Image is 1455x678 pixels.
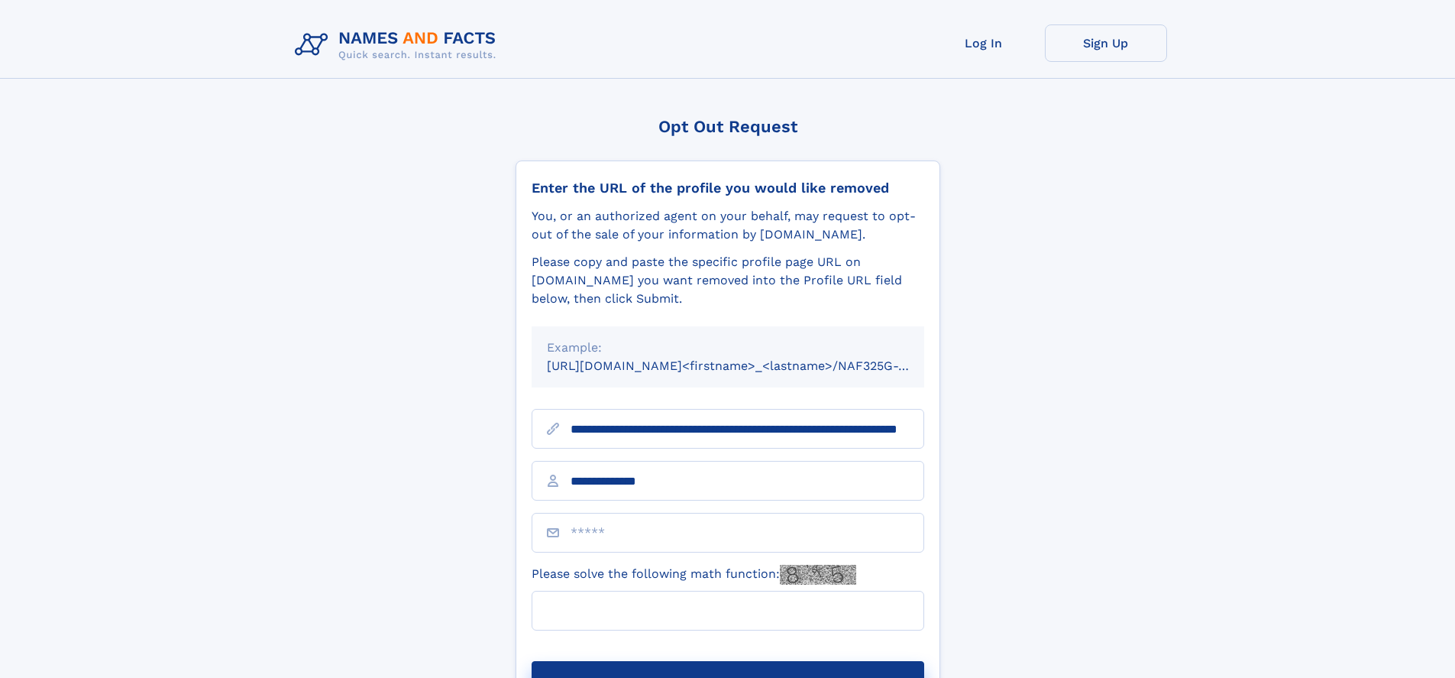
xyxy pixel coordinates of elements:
a: Log In [923,24,1045,62]
div: Example: [547,339,909,357]
div: You, or an authorized agent on your behalf, may request to opt-out of the sale of your informatio... [532,207,924,244]
label: Please solve the following math function: [532,565,856,585]
img: Logo Names and Facts [289,24,509,66]
div: Enter the URL of the profile you would like removed [532,180,924,196]
small: [URL][DOMAIN_NAME]<firstname>_<lastname>/NAF325G-xxxxxxxx [547,358,953,373]
div: Please copy and paste the specific profile page URL on [DOMAIN_NAME] you want removed into the Pr... [532,253,924,308]
div: Opt Out Request [516,117,940,136]
a: Sign Up [1045,24,1167,62]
